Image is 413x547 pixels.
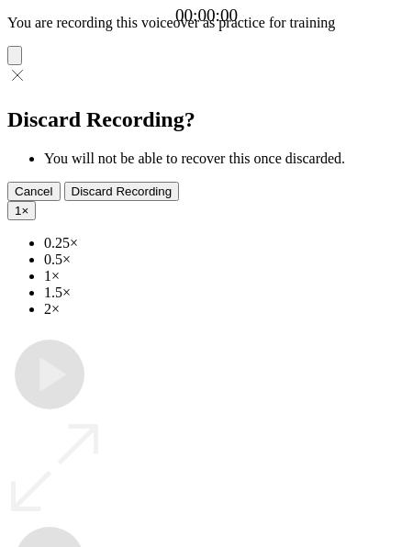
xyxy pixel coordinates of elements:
li: 1× [44,268,406,285]
h2: Discard Recording? [7,107,406,132]
li: 0.25× [44,235,406,251]
span: 1 [15,204,21,218]
li: You will not be able to recover this once discarded. [44,151,406,167]
a: 00:00:00 [175,6,238,26]
button: Discard Recording [64,182,180,201]
button: Cancel [7,182,61,201]
p: You are recording this voiceover as practice for training [7,15,406,31]
li: 2× [44,301,406,318]
button: 1× [7,201,36,220]
li: 1.5× [44,285,406,301]
li: 0.5× [44,251,406,268]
